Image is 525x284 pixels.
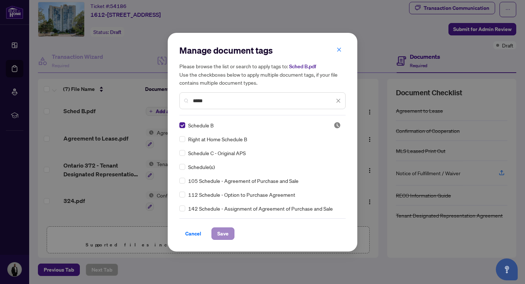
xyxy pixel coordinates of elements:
span: Pending Review [334,122,341,129]
button: Save [211,227,234,240]
span: Schedule C - Original APS [188,149,246,157]
span: close [337,47,342,52]
span: Save [217,228,229,239]
h2: Manage document tags [179,45,346,56]
span: 142 Schedule - Assignment of Agreement of Purchase and Sale [188,204,333,212]
h5: Please browse the list or search to apply tags to: Use the checkboxes below to apply multiple doc... [179,62,346,87]
img: status [334,122,341,129]
button: Cancel [179,227,207,240]
span: Sched B.pdf [289,63,316,70]
span: Schedule(s) [188,163,215,171]
span: close [336,98,341,103]
span: Cancel [185,228,201,239]
span: 105 Schedule - Agreement of Purchase and Sale [188,177,299,185]
span: 112 Schedule - Option to Purchase Agreement [188,191,295,199]
span: Right at Home Schedule B [188,135,247,143]
span: Schedule B [188,121,214,129]
button: Open asap [496,258,518,280]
